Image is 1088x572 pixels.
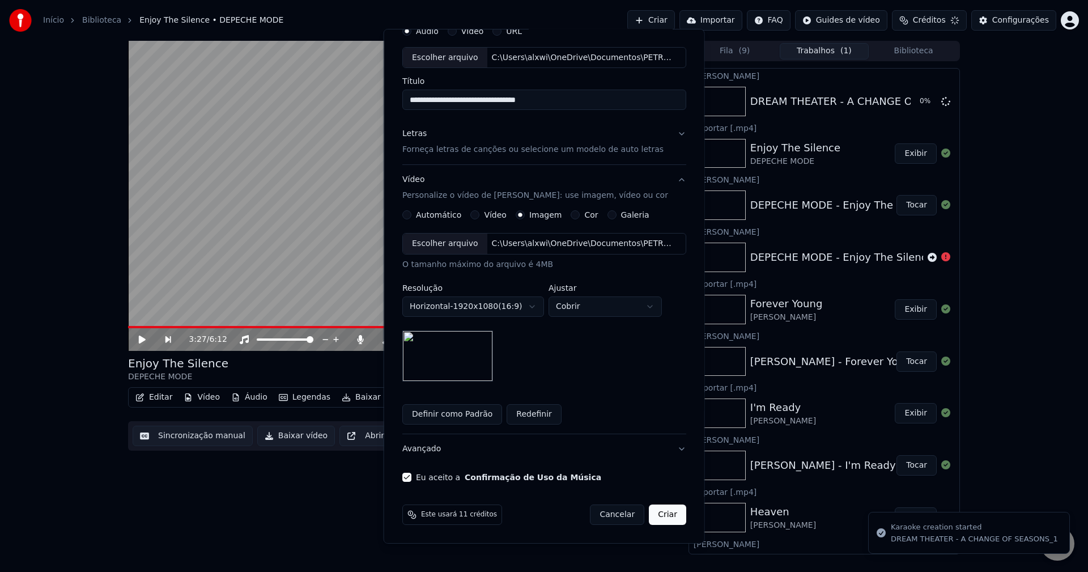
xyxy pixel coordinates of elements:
[465,473,601,481] button: Eu aceito a
[402,165,686,210] button: VídeoPersonalize o vídeo de [PERSON_NAME]: use imagem, vídeo ou cor
[549,284,662,292] label: Ajustar
[461,27,483,35] label: Vídeo
[402,404,502,425] button: Definir como Padrão
[402,144,664,155] p: Forneça letras de canções ou selecione um modelo de auto letras
[403,234,487,254] div: Escolher arquivo
[402,128,427,139] div: Letras
[620,211,649,219] label: Galeria
[507,404,562,425] button: Redefinir
[487,52,679,63] div: C:\Users\alxwi\OneDrive\Documentos\PETROPOLIS\KARAOKE_ESPECIAL\DREAM THEATER - A CHANGE OF SEASON...
[421,510,497,519] span: Este usará 11 créditos
[402,259,686,270] div: O tamanho máximo do arquivo é 4MB
[402,174,668,201] div: Vídeo
[416,27,439,35] label: Áudio
[649,505,686,525] button: Criar
[506,27,522,35] label: URL
[487,238,679,249] div: C:\Users\alxwi\OneDrive\Documentos\PETROPOLIS\KARAOKE_ESPECIAL\INTRO_MARCA\CAPA_YOUTUBE\ART\ACOS.jpg
[402,434,686,464] button: Avançado
[590,505,644,525] button: Cancelar
[529,211,561,219] label: Imagem
[484,211,507,219] label: Vídeo
[402,119,686,164] button: LetrasForneça letras de canções ou selecione um modelo de auto letras
[402,210,686,434] div: VídeoPersonalize o vídeo de [PERSON_NAME]: use imagem, vídeo ou cor
[403,47,487,67] div: Escolher arquivo
[416,473,601,481] label: Eu aceito a
[416,211,461,219] label: Automático
[584,211,598,219] label: Cor
[402,77,686,85] label: Título
[402,284,544,292] label: Resolução
[402,190,668,201] p: Personalize o vídeo de [PERSON_NAME]: use imagem, vídeo ou cor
